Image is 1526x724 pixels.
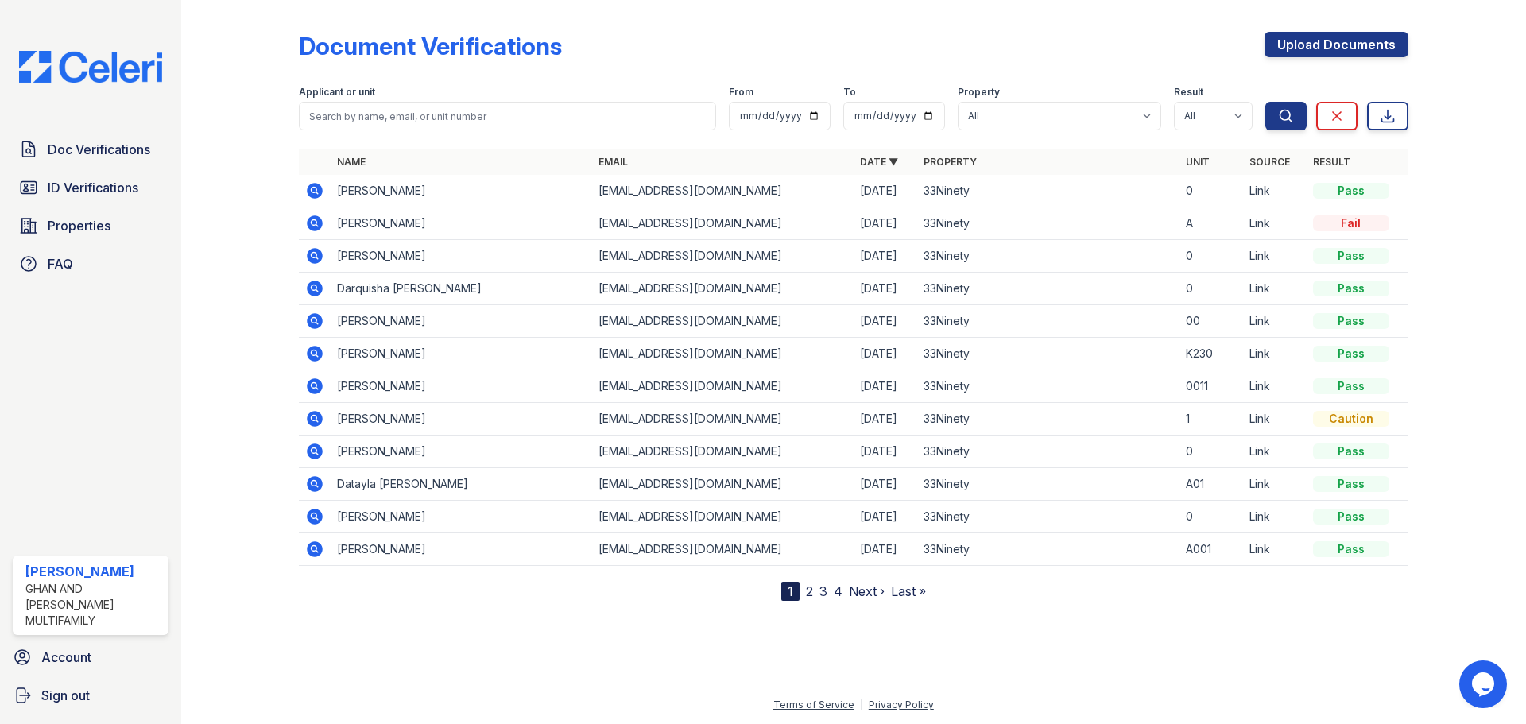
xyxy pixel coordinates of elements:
[854,207,917,240] td: [DATE]
[592,501,854,533] td: [EMAIL_ADDRESS][DOMAIN_NAME]
[917,207,1179,240] td: 33Ninety
[331,273,592,305] td: Darquisha [PERSON_NAME]
[1243,436,1307,468] td: Link
[592,273,854,305] td: [EMAIL_ADDRESS][DOMAIN_NAME]
[299,32,562,60] div: Document Verifications
[1313,183,1389,199] div: Pass
[917,370,1179,403] td: 33Ninety
[592,468,854,501] td: [EMAIL_ADDRESS][DOMAIN_NAME]
[854,175,917,207] td: [DATE]
[854,273,917,305] td: [DATE]
[854,533,917,566] td: [DATE]
[1179,370,1243,403] td: 0011
[25,562,162,581] div: [PERSON_NAME]
[41,686,90,705] span: Sign out
[331,468,592,501] td: Datayla [PERSON_NAME]
[860,699,863,710] div: |
[1179,501,1243,533] td: 0
[729,86,753,99] label: From
[917,338,1179,370] td: 33Ninety
[1179,240,1243,273] td: 0
[299,86,375,99] label: Applicant or unit
[1313,281,1389,296] div: Pass
[1313,346,1389,362] div: Pass
[592,370,854,403] td: [EMAIL_ADDRESS][DOMAIN_NAME]
[773,699,854,710] a: Terms of Service
[1186,156,1210,168] a: Unit
[958,86,1000,99] label: Property
[1243,370,1307,403] td: Link
[917,501,1179,533] td: 33Ninety
[331,240,592,273] td: [PERSON_NAME]
[1313,313,1389,329] div: Pass
[48,254,73,273] span: FAQ
[331,338,592,370] td: [PERSON_NAME]
[1179,338,1243,370] td: K230
[917,273,1179,305] td: 33Ninety
[48,178,138,197] span: ID Verifications
[1313,443,1389,459] div: Pass
[854,501,917,533] td: [DATE]
[592,403,854,436] td: [EMAIL_ADDRESS][DOMAIN_NAME]
[592,175,854,207] td: [EMAIL_ADDRESS][DOMAIN_NAME]
[917,468,1179,501] td: 33Ninety
[1179,403,1243,436] td: 1
[13,210,168,242] a: Properties
[6,641,175,673] a: Account
[860,156,898,168] a: Date ▼
[592,305,854,338] td: [EMAIL_ADDRESS][DOMAIN_NAME]
[1313,541,1389,557] div: Pass
[25,581,162,629] div: Ghan and [PERSON_NAME] Multifamily
[1313,509,1389,525] div: Pass
[1179,436,1243,468] td: 0
[299,102,716,130] input: Search by name, email, or unit number
[331,175,592,207] td: [PERSON_NAME]
[869,699,934,710] a: Privacy Policy
[917,533,1179,566] td: 33Ninety
[1179,175,1243,207] td: 0
[1243,533,1307,566] td: Link
[6,51,175,83] img: CE_Logo_Blue-a8612792a0a2168367f1c8372b55b34899dd931a85d93a1a3d3e32e68fde9ad4.png
[13,134,168,165] a: Doc Verifications
[1313,378,1389,394] div: Pass
[592,533,854,566] td: [EMAIL_ADDRESS][DOMAIN_NAME]
[819,583,827,599] a: 3
[1313,215,1389,231] div: Fail
[1174,86,1203,99] label: Result
[6,679,175,711] a: Sign out
[41,648,91,667] span: Account
[834,583,842,599] a: 4
[843,86,856,99] label: To
[854,338,917,370] td: [DATE]
[1313,476,1389,492] div: Pass
[331,207,592,240] td: [PERSON_NAME]
[1313,156,1350,168] a: Result
[854,370,917,403] td: [DATE]
[1313,411,1389,427] div: Caution
[1243,403,1307,436] td: Link
[924,156,977,168] a: Property
[592,338,854,370] td: [EMAIL_ADDRESS][DOMAIN_NAME]
[1243,175,1307,207] td: Link
[1243,501,1307,533] td: Link
[917,403,1179,436] td: 33Ninety
[854,240,917,273] td: [DATE]
[48,140,150,159] span: Doc Verifications
[13,248,168,280] a: FAQ
[1243,468,1307,501] td: Link
[854,436,917,468] td: [DATE]
[331,436,592,468] td: [PERSON_NAME]
[849,583,885,599] a: Next ›
[592,207,854,240] td: [EMAIL_ADDRESS][DOMAIN_NAME]
[1179,273,1243,305] td: 0
[1243,273,1307,305] td: Link
[598,156,628,168] a: Email
[1243,207,1307,240] td: Link
[854,403,917,436] td: [DATE]
[1179,305,1243,338] td: 00
[1243,240,1307,273] td: Link
[1265,32,1408,57] a: Upload Documents
[917,436,1179,468] td: 33Ninety
[781,582,800,601] div: 1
